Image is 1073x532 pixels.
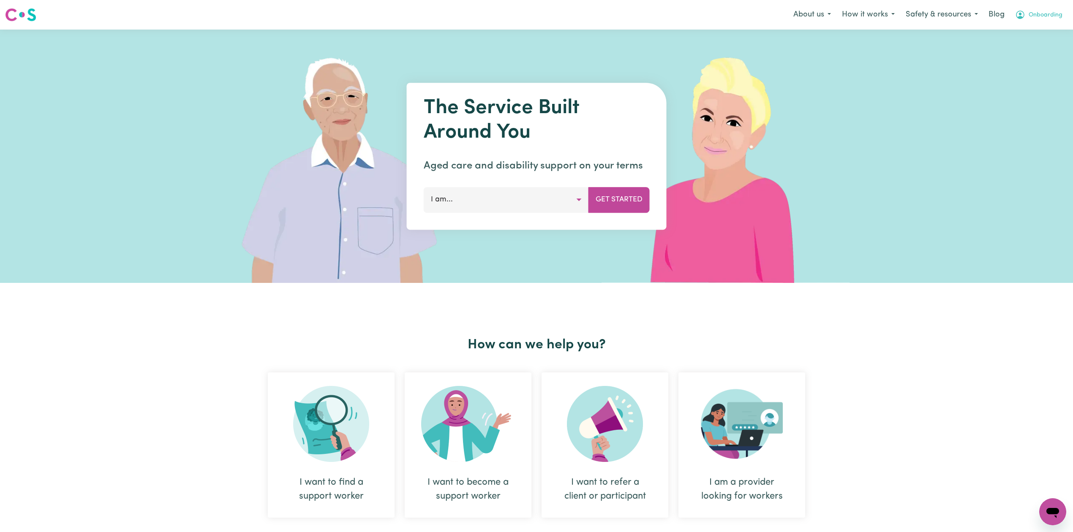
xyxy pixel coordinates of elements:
[542,372,668,518] div: I want to refer a client or participant
[425,475,511,503] div: I want to become a support worker
[424,187,589,212] button: I am...
[678,372,805,518] div: I am a provider looking for workers
[983,5,1010,24] a: Blog
[1029,11,1062,20] span: Onboarding
[424,96,650,145] h1: The Service Built Around You
[701,386,783,462] img: Provider
[293,386,369,462] img: Search
[567,386,643,462] img: Refer
[562,475,648,503] div: I want to refer a client or participant
[900,6,983,24] button: Safety & resources
[788,6,836,24] button: About us
[5,7,36,22] img: Careseekers logo
[836,6,900,24] button: How it works
[699,475,785,503] div: I am a provider looking for workers
[588,187,650,212] button: Get Started
[263,337,810,353] h2: How can we help you?
[424,158,650,174] p: Aged care and disability support on your terms
[1039,498,1066,525] iframe: Button to launch messaging window
[421,386,515,462] img: Become Worker
[288,475,374,503] div: I want to find a support worker
[5,5,36,24] a: Careseekers logo
[268,372,395,518] div: I want to find a support worker
[1010,6,1068,24] button: My Account
[405,372,531,518] div: I want to become a support worker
